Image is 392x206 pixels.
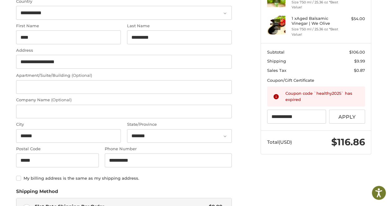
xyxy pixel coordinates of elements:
span: Sales Tax [267,68,286,73]
li: Size 750 ml / 25.36 oz *Best Value! [292,27,339,37]
legend: Shipping Method [16,188,58,198]
span: Total (USD) [267,139,292,145]
button: Apply [329,110,365,124]
h4: 1 x Aged Balsamic Vinegar | We Olive [292,16,339,26]
div: Coupon/Gift Certificate [267,77,365,84]
span: $0.87 [354,68,365,73]
span: Subtotal [267,50,284,55]
small: (Optional) [51,97,72,102]
label: First Name [16,23,121,29]
label: City [16,121,121,128]
label: State/Province [127,121,232,128]
label: Postal Code [16,146,99,152]
span: $106.00 [349,50,365,55]
small: (Optional) [72,73,92,78]
button: Open LiveChat chat widget [71,8,79,15]
label: Phone Number [105,146,232,152]
p: We're away right now. Please check back later! [9,9,70,14]
label: Last Name [127,23,232,29]
div: Coupon code `healthy2025` has expired [285,90,359,103]
label: Address [16,47,232,54]
label: Company Name [16,97,232,103]
label: Apartment/Suite/Building [16,72,232,79]
label: My billing address is the same as my shipping address. [16,176,232,181]
span: Shipping [267,59,286,64]
span: $116.86 [331,136,365,148]
div: $54.00 [341,16,365,22]
input: Gift Certificate or Coupon Code [267,110,326,124]
span: $9.99 [354,59,365,64]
